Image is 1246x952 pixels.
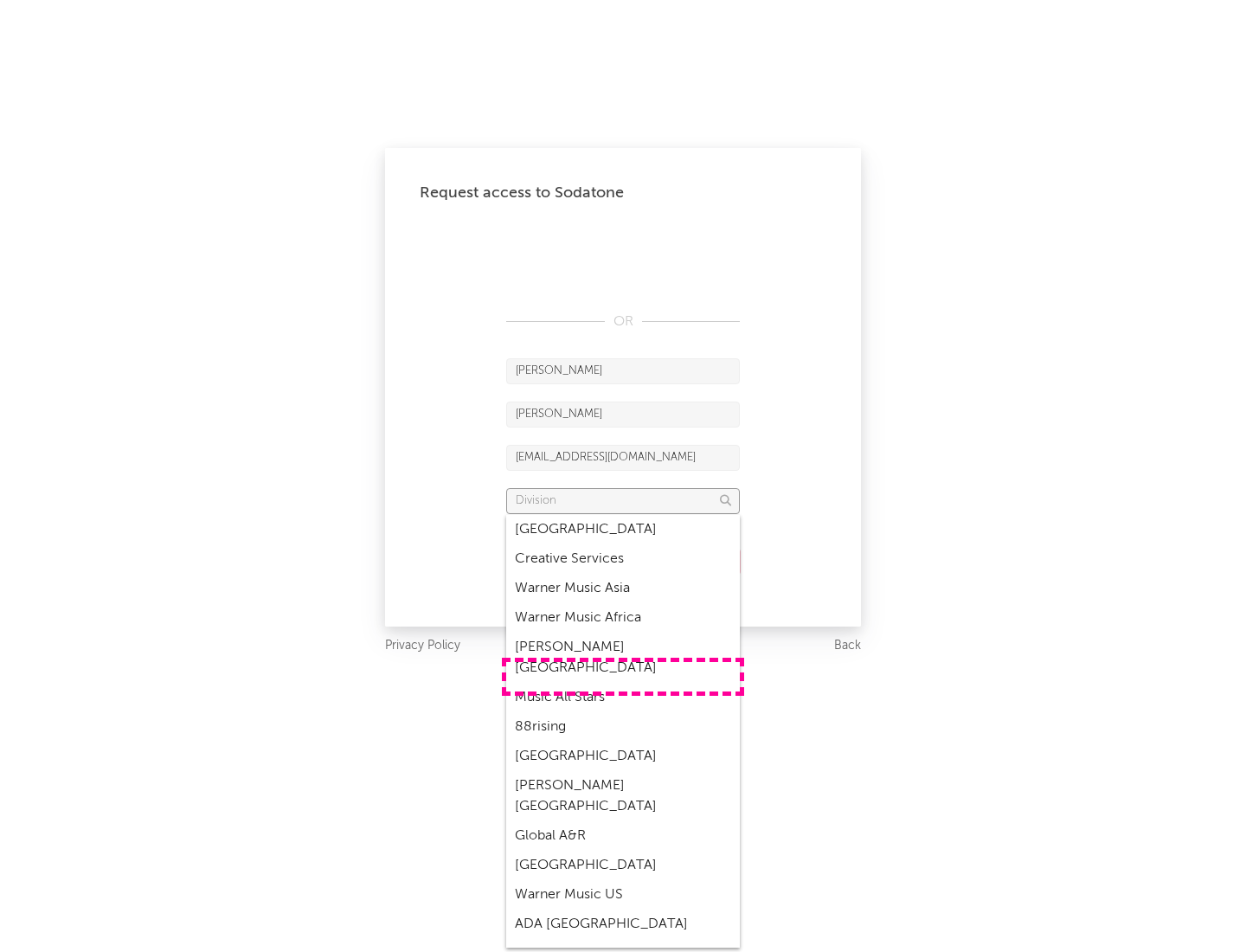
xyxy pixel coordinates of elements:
[506,633,740,683] div: [PERSON_NAME] [GEOGRAPHIC_DATA]
[506,402,740,428] input: Last Name
[506,851,740,880] div: [GEOGRAPHIC_DATA]
[506,312,740,332] div: OR
[385,635,460,657] a: Privacy Policy
[506,488,740,514] input: Division
[506,574,740,603] div: Warner Music Asia
[506,712,740,742] div: 88rising
[834,635,861,657] a: Back
[506,821,740,851] div: Global A&R
[506,910,740,939] div: ADA [GEOGRAPHIC_DATA]
[506,683,740,712] div: Music All Stars
[506,880,740,910] div: Warner Music US
[506,742,740,771] div: [GEOGRAPHIC_DATA]
[506,771,740,821] div: [PERSON_NAME] [GEOGRAPHIC_DATA]
[506,515,740,544] div: [GEOGRAPHIC_DATA]
[506,544,740,574] div: Creative Services
[420,183,826,203] div: Request access to Sodatone
[506,445,740,471] input: Email
[506,358,740,384] input: First Name
[506,603,740,633] div: Warner Music Africa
